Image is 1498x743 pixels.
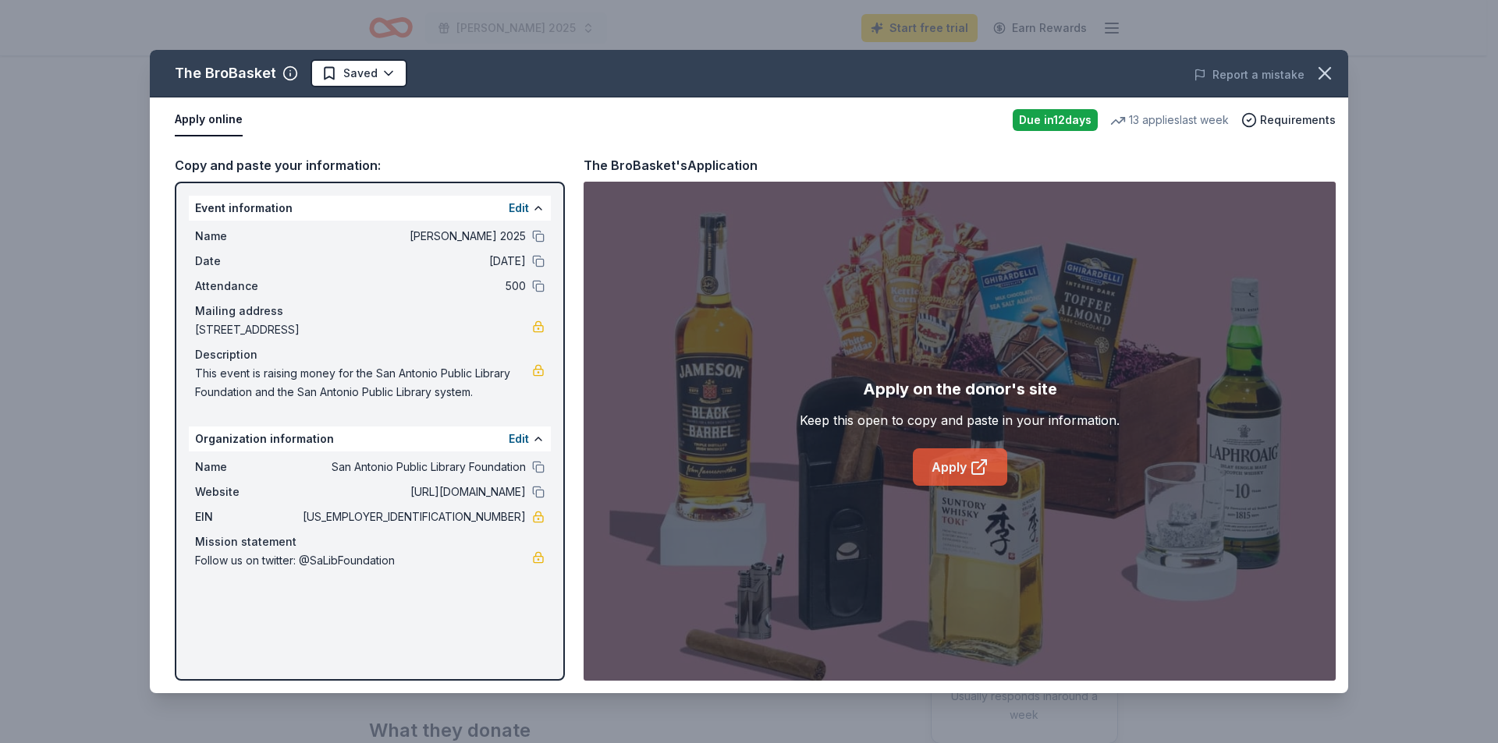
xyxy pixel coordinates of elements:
[343,64,378,83] span: Saved
[1194,65,1305,84] button: Report a mistake
[311,59,407,87] button: Saved
[195,483,300,501] span: Website
[300,277,526,295] span: 500
[913,448,1007,486] a: Apply
[800,411,1120,430] div: Keep this open to copy and paste in your information.
[195,302,545,320] div: Mailing address
[195,320,532,339] span: [STREET_ADDRESS]
[300,483,526,501] span: [URL][DOMAIN_NAME]
[863,377,1057,402] div: Apply on the donor's site
[195,458,300,476] span: Name
[195,508,300,526] span: EIN
[175,155,565,175] div: Copy and paste your information:
[195,345,545,364] div: Description
[1241,111,1336,129] button: Requirements
[300,458,526,476] span: San Antonio Public Library Foundation
[175,104,243,136] button: Apply online
[509,430,529,448] button: Edit
[300,252,526,271] span: [DATE]
[189,196,551,221] div: Event information
[195,277,300,295] span: Attendance
[195,551,532,570] span: Follow us on twitter: @SaLibFoundation
[584,155,758,175] div: The BroBasket's Application
[189,426,551,451] div: Organization information
[1110,111,1229,129] div: 13 applies last week
[195,532,545,551] div: Mission statement
[1013,109,1098,131] div: Due in 12 days
[175,61,276,86] div: The BroBasket
[300,508,526,526] span: [US_EMPLOYER_IDENTIFICATION_NUMBER]
[509,199,529,218] button: Edit
[300,227,526,246] span: [PERSON_NAME] 2025
[1260,111,1336,129] span: Requirements
[195,252,300,271] span: Date
[195,364,532,402] span: This event is raising money for the San Antonio Public Library Foundation and the San Antonio Pub...
[195,227,300,246] span: Name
